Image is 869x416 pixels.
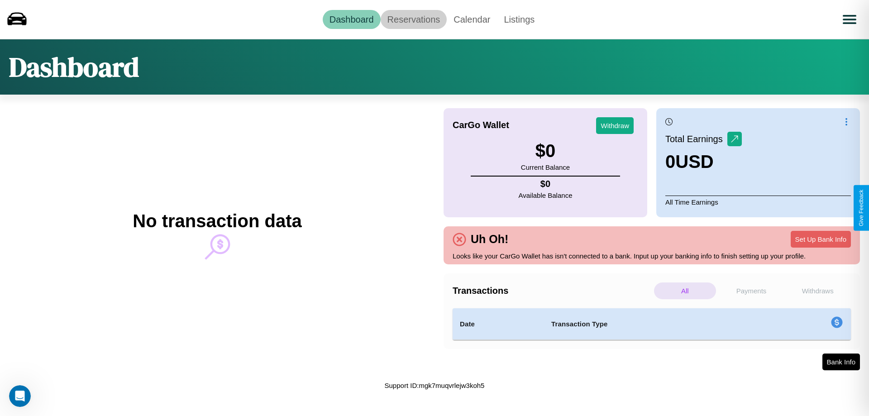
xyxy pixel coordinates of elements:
p: Payments [721,282,783,299]
p: Current Balance [521,161,570,173]
p: All [654,282,716,299]
p: Support ID: mgk7muqvrlejw3koh5 [385,379,485,392]
h4: Date [460,319,537,330]
h1: Dashboard [9,48,139,86]
iframe: Intercom live chat [9,385,31,407]
button: Withdraw [596,117,634,134]
p: All Time Earnings [665,196,851,208]
h4: $ 0 [519,179,573,189]
button: Bank Info [822,354,860,370]
h4: Transactions [453,286,652,296]
p: Looks like your CarGo Wallet has isn't connected to a bank. Input up your banking info to finish ... [453,250,851,262]
button: Set Up Bank Info [791,231,851,248]
h3: $ 0 [521,141,570,161]
table: simple table [453,308,851,340]
h4: CarGo Wallet [453,120,509,130]
h3: 0 USD [665,152,742,172]
p: Available Balance [519,189,573,201]
p: Withdraws [787,282,849,299]
a: Listings [497,10,541,29]
h4: Uh Oh! [466,233,513,246]
a: Calendar [447,10,497,29]
h2: No transaction data [133,211,301,231]
a: Dashboard [323,10,381,29]
h4: Transaction Type [551,319,757,330]
p: Total Earnings [665,131,727,147]
div: Give Feedback [858,190,864,226]
button: Open menu [837,7,862,32]
a: Reservations [381,10,447,29]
